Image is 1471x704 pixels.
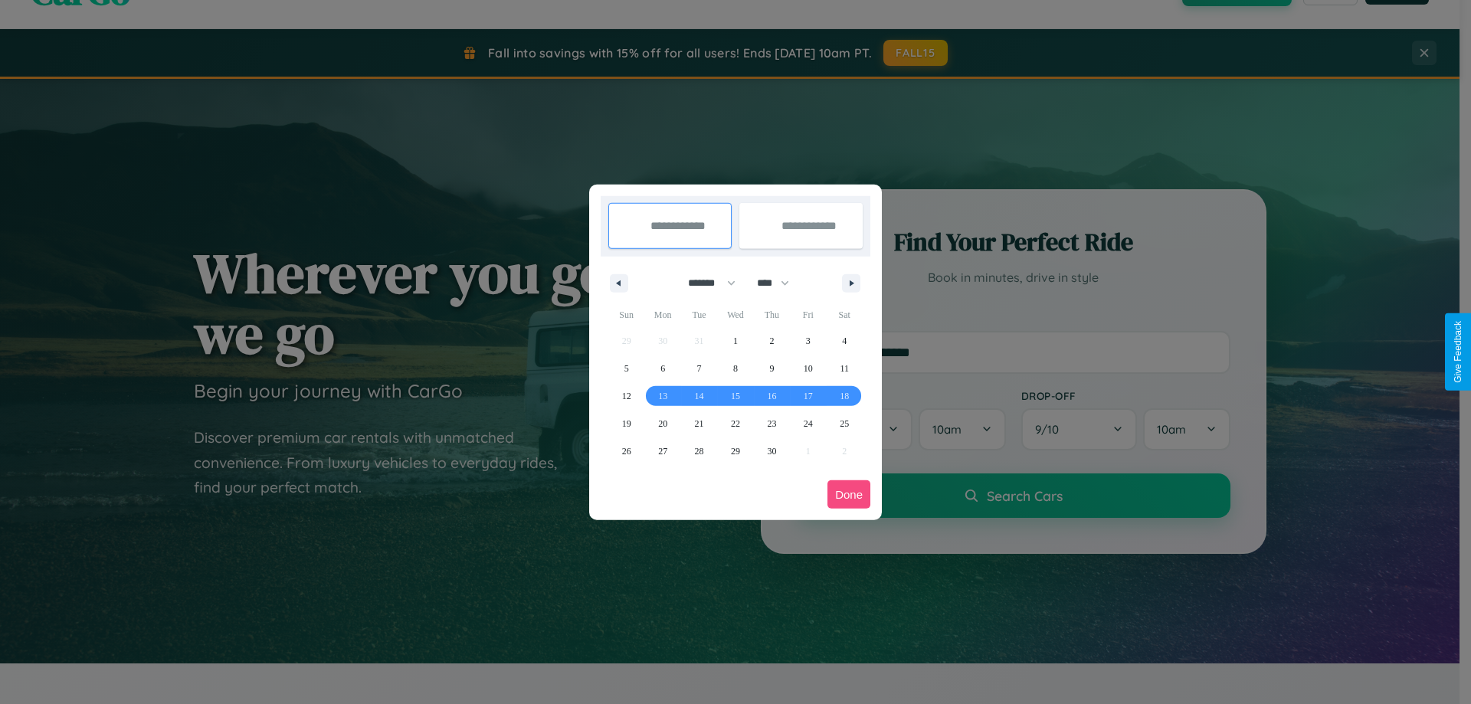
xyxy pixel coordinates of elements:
span: 17 [804,382,813,410]
span: 30 [767,437,776,465]
button: 15 [717,382,753,410]
span: 29 [731,437,740,465]
button: 6 [644,355,680,382]
button: 30 [754,437,790,465]
span: 18 [840,382,849,410]
span: 7 [697,355,702,382]
span: 23 [767,410,776,437]
button: 2 [754,327,790,355]
span: 1 [733,327,738,355]
div: Give Feedback [1453,321,1463,383]
button: 9 [754,355,790,382]
span: Fri [790,303,826,327]
span: 16 [767,382,776,410]
span: 2 [769,327,774,355]
span: 28 [695,437,704,465]
button: 26 [608,437,644,465]
span: 6 [660,355,665,382]
span: 8 [733,355,738,382]
button: 27 [644,437,680,465]
button: 17 [790,382,826,410]
button: 25 [827,410,863,437]
button: 16 [754,382,790,410]
button: Done [827,480,870,509]
span: Wed [717,303,753,327]
button: 18 [827,382,863,410]
span: 12 [622,382,631,410]
button: 21 [681,410,717,437]
button: 4 [827,327,863,355]
button: 20 [644,410,680,437]
button: 13 [644,382,680,410]
span: 3 [806,327,811,355]
button: 7 [681,355,717,382]
span: Thu [754,303,790,327]
button: 12 [608,382,644,410]
button: 24 [790,410,826,437]
span: 21 [695,410,704,437]
span: Sat [827,303,863,327]
span: 24 [804,410,813,437]
span: 27 [658,437,667,465]
span: 5 [624,355,629,382]
span: 9 [769,355,774,382]
span: 15 [731,382,740,410]
span: 10 [804,355,813,382]
span: Mon [644,303,680,327]
span: 13 [658,382,667,410]
span: 20 [658,410,667,437]
span: 14 [695,382,704,410]
button: 14 [681,382,717,410]
button: 19 [608,410,644,437]
button: 5 [608,355,644,382]
button: 28 [681,437,717,465]
button: 8 [717,355,753,382]
span: 25 [840,410,849,437]
button: 22 [717,410,753,437]
span: Tue [681,303,717,327]
button: 10 [790,355,826,382]
span: 22 [731,410,740,437]
button: 11 [827,355,863,382]
span: 4 [842,327,847,355]
button: 1 [717,327,753,355]
span: Sun [608,303,644,327]
span: 26 [622,437,631,465]
span: 19 [622,410,631,437]
button: 3 [790,327,826,355]
span: 11 [840,355,849,382]
button: 23 [754,410,790,437]
button: 29 [717,437,753,465]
